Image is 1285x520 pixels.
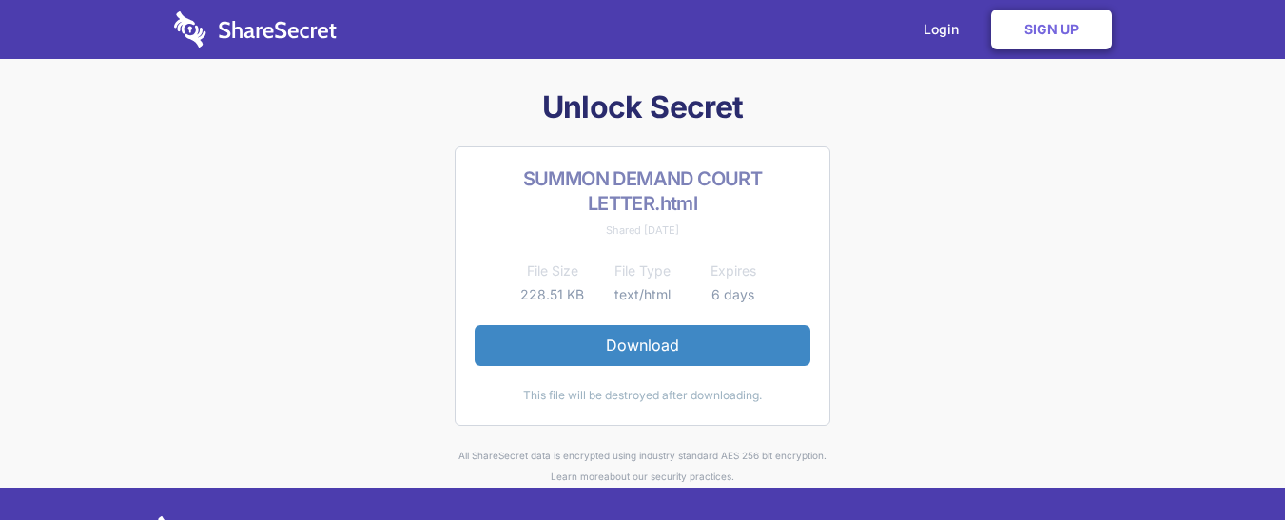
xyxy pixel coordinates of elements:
td: 228.51 KB [507,283,597,306]
th: Expires [688,260,778,282]
h2: SUMMON DEMAND COURT LETTER.html [475,166,810,216]
div: Shared [DATE] [475,220,810,241]
td: text/html [597,283,688,306]
th: File Size [507,260,597,282]
img: logo-wordmark-white-trans-d4663122ce5f474addd5e946df7df03e33cb6a1c49d2221995e7729f52c070b2.svg [174,11,337,48]
div: This file will be destroyed after downloading. [475,385,810,406]
td: 6 days [688,283,778,306]
div: All ShareSecret data is encrypted using industry standard AES 256 bit encryption. about our secur... [148,445,1138,488]
a: Sign Up [991,10,1112,49]
a: Learn more [551,471,604,482]
h1: Unlock Secret [148,87,1138,127]
a: Download [475,325,810,365]
th: File Type [597,260,688,282]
